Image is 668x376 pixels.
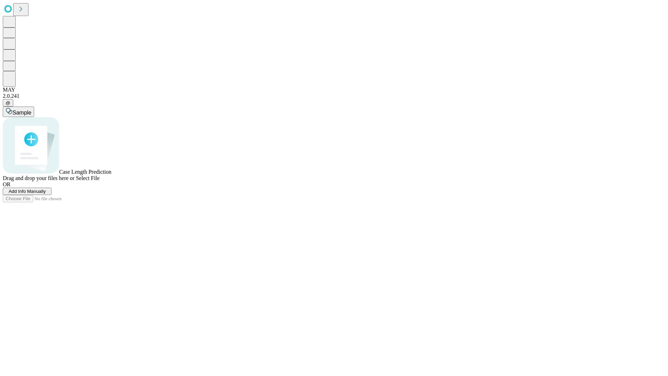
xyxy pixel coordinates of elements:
span: @ [6,100,10,105]
button: Sample [3,107,34,117]
div: MAY [3,87,665,93]
div: 2.0.241 [3,93,665,99]
span: Sample [13,110,31,116]
button: @ [3,99,13,107]
span: Add Info Manually [9,189,46,194]
button: Add Info Manually [3,188,51,195]
span: Drag and drop your files here or [3,175,74,181]
span: Case Length Prediction [59,169,111,175]
span: OR [3,181,10,187]
span: Select File [76,175,100,181]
